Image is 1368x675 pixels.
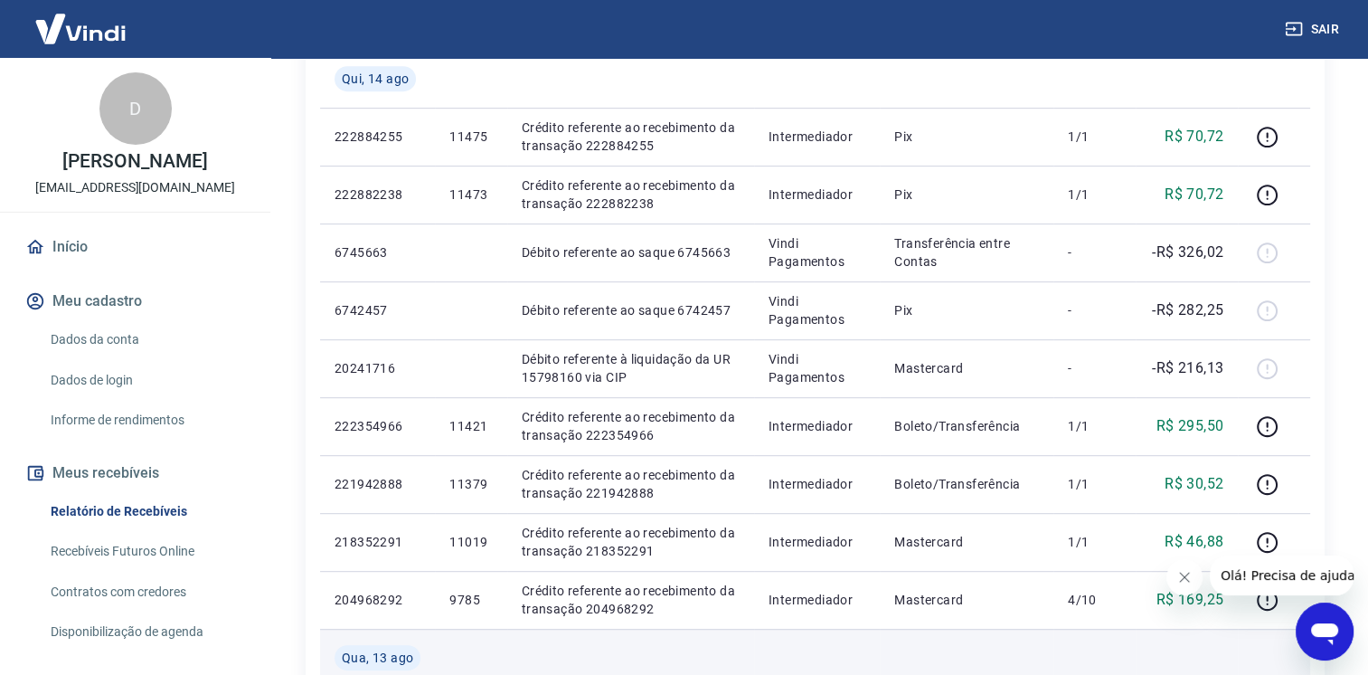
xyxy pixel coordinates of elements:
[522,243,740,261] p: Débito referente ao saque 6745663
[335,301,420,319] p: 6742457
[449,533,492,551] p: 11019
[1210,556,1354,595] iframe: Mensagem da empresa
[449,417,492,435] p: 11421
[1068,359,1121,377] p: -
[1152,357,1223,379] p: -R$ 216,13
[22,453,249,493] button: Meus recebíveis
[769,185,865,204] p: Intermediador
[335,185,420,204] p: 222882238
[769,591,865,609] p: Intermediador
[1296,603,1354,661] iframe: Botão para abrir a janela de mensagens
[449,591,492,609] p: 9785
[894,591,1039,609] p: Mastercard
[522,176,740,213] p: Crédito referente ao recebimento da transação 222882238
[99,72,172,145] div: D
[522,408,740,444] p: Crédito referente ao recebimento da transação 222354966
[22,227,249,267] a: Início
[894,234,1039,271] p: Transferência entre Contas
[769,475,865,493] p: Intermediador
[1068,128,1121,146] p: 1/1
[1165,184,1223,205] p: R$ 70,72
[769,417,865,435] p: Intermediador
[1068,417,1121,435] p: 1/1
[522,466,740,502] p: Crédito referente ao recebimento da transação 221942888
[11,13,152,27] span: Olá! Precisa de ajuda?
[1068,475,1121,493] p: 1/1
[43,533,249,570] a: Recebíveis Futuros Online
[769,292,865,328] p: Vindi Pagamentos
[335,591,420,609] p: 204968292
[335,475,420,493] p: 221942888
[1068,591,1121,609] p: 4/10
[1165,126,1223,147] p: R$ 70,72
[335,417,420,435] p: 222354966
[43,493,249,530] a: Relatório de Recebíveis
[22,1,139,56] img: Vindi
[1068,243,1121,261] p: -
[335,243,420,261] p: 6745663
[769,533,865,551] p: Intermediador
[1166,559,1203,595] iframe: Fechar mensagem
[449,128,492,146] p: 11475
[335,128,420,146] p: 222884255
[1165,531,1223,553] p: R$ 46,88
[449,185,492,204] p: 11473
[894,301,1039,319] p: Pix
[522,301,740,319] p: Débito referente ao saque 6742457
[43,613,249,651] a: Disponibilização de agenda
[894,417,1039,435] p: Boleto/Transferência
[1068,533,1121,551] p: 1/1
[894,185,1039,204] p: Pix
[43,321,249,358] a: Dados da conta
[894,533,1039,551] p: Mastercard
[1152,299,1223,321] p: -R$ 282,25
[1156,415,1224,437] p: R$ 295,50
[522,119,740,155] p: Crédito referente ao recebimento da transação 222884255
[335,359,420,377] p: 20241716
[894,359,1039,377] p: Mastercard
[342,649,413,667] span: Qua, 13 ago
[769,128,865,146] p: Intermediador
[769,234,865,271] p: Vindi Pagamentos
[335,533,420,551] p: 218352291
[522,350,740,386] p: Débito referente à liquidação da UR 15798160 via CIP
[1068,185,1121,204] p: 1/1
[522,524,740,560] p: Crédito referente ao recebimento da transação 218352291
[43,574,249,611] a: Contratos com credores
[769,350,865,386] p: Vindi Pagamentos
[1156,589,1224,611] p: R$ 169,25
[1281,13,1346,46] button: Sair
[894,128,1039,146] p: Pix
[1152,242,1223,263] p: -R$ 326,02
[1165,473,1223,495] p: R$ 30,52
[62,152,207,171] p: [PERSON_NAME]
[35,178,235,197] p: [EMAIL_ADDRESS][DOMAIN_NAME]
[22,281,249,321] button: Meu cadastro
[342,70,409,88] span: Qui, 14 ago
[43,402,249,439] a: Informe de rendimentos
[894,475,1039,493] p: Boleto/Transferência
[43,362,249,399] a: Dados de login
[1068,301,1121,319] p: -
[522,582,740,618] p: Crédito referente ao recebimento da transação 204968292
[449,475,492,493] p: 11379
